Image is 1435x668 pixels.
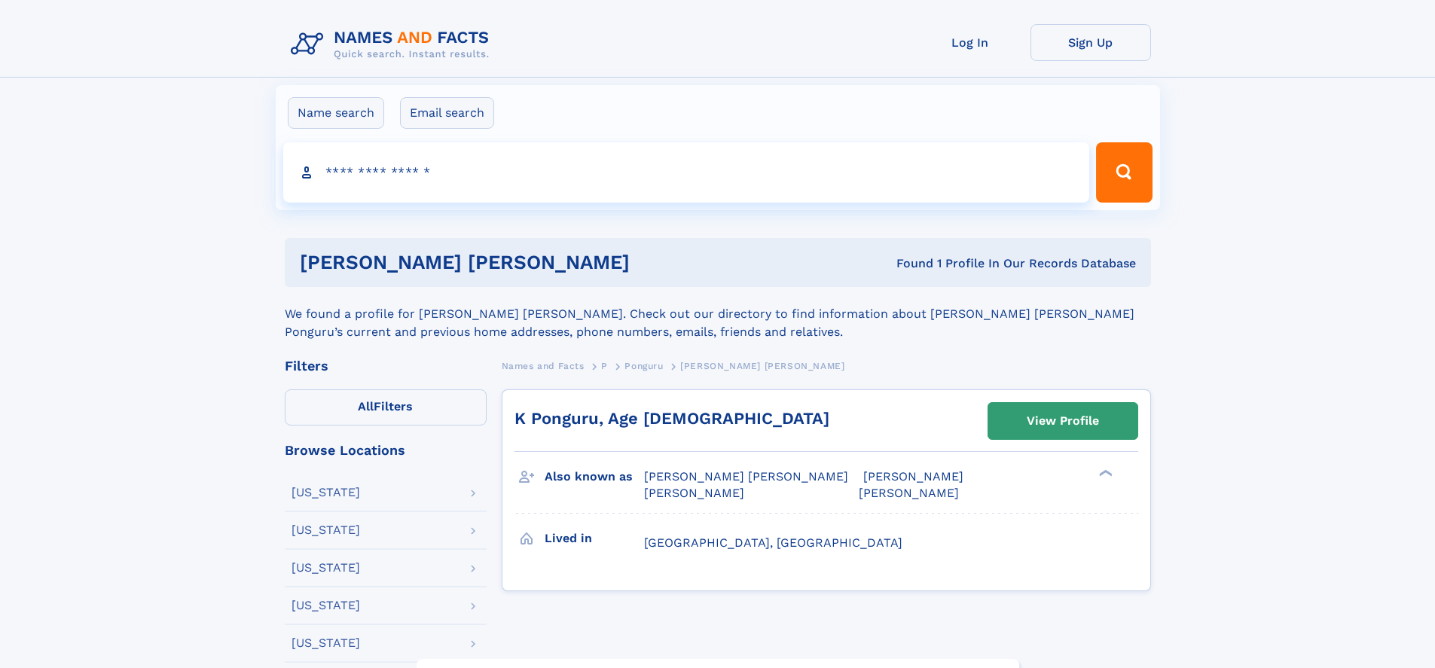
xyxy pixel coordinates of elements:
[292,562,360,574] div: [US_STATE]
[1027,404,1099,438] div: View Profile
[545,464,644,490] h3: Also known as
[624,356,663,375] a: Ponguru
[1030,24,1151,61] a: Sign Up
[601,356,608,375] a: P
[283,142,1090,203] input: search input
[863,469,963,483] span: [PERSON_NAME]
[292,637,360,649] div: [US_STATE]
[358,399,374,413] span: All
[285,389,487,426] label: Filters
[859,486,959,500] span: [PERSON_NAME]
[292,487,360,499] div: [US_STATE]
[644,535,902,550] span: [GEOGRAPHIC_DATA], [GEOGRAPHIC_DATA]
[288,97,384,129] label: Name search
[502,356,585,375] a: Names and Facts
[680,361,844,371] span: [PERSON_NAME] [PERSON_NAME]
[644,486,744,500] span: [PERSON_NAME]
[285,359,487,373] div: Filters
[1096,142,1152,203] button: Search Button
[514,409,829,428] a: K Ponguru, Age [DEMOGRAPHIC_DATA]
[285,287,1151,341] div: We found a profile for [PERSON_NAME] [PERSON_NAME]. Check out our directory to find information a...
[763,255,1136,272] div: Found 1 Profile In Our Records Database
[292,524,360,536] div: [US_STATE]
[601,361,608,371] span: P
[545,526,644,551] h3: Lived in
[910,24,1030,61] a: Log In
[644,469,848,483] span: [PERSON_NAME] [PERSON_NAME]
[300,253,763,272] h1: [PERSON_NAME] [PERSON_NAME]
[1095,468,1113,478] div: ❯
[292,599,360,612] div: [US_STATE]
[400,97,494,129] label: Email search
[988,403,1137,439] a: View Profile
[285,444,487,457] div: Browse Locations
[624,361,663,371] span: Ponguru
[285,24,502,65] img: Logo Names and Facts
